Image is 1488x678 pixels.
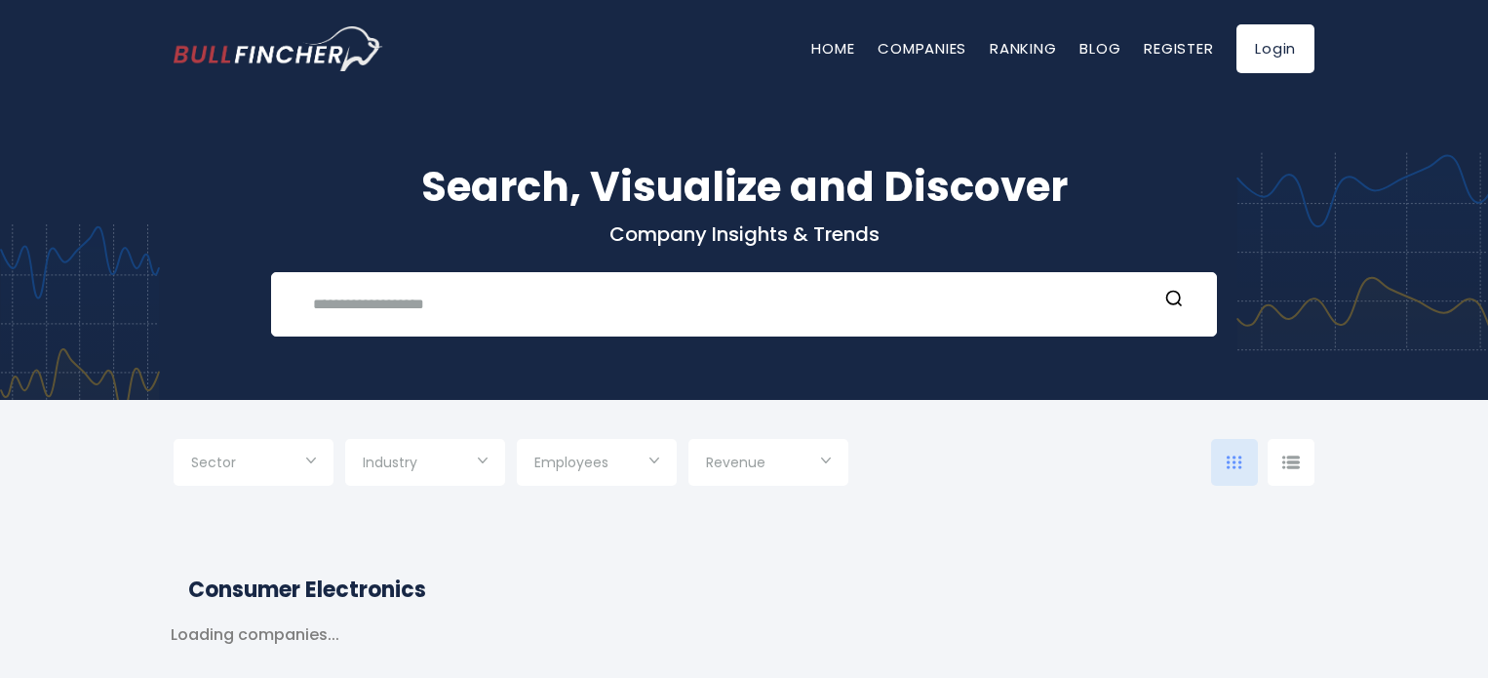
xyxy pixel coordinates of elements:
[363,454,417,471] span: Industry
[174,26,383,71] img: bullfincher logo
[191,447,316,482] input: Selection
[363,447,488,482] input: Selection
[1236,24,1314,73] a: Login
[1144,38,1213,59] a: Register
[191,454,236,471] span: Sector
[174,221,1314,247] p: Company Insights & Trends
[1282,456,1300,469] img: icon-comp-list-view.svg
[811,38,854,59] a: Home
[1079,38,1120,59] a: Blog
[534,447,659,482] input: Selection
[706,447,831,482] input: Selection
[174,26,383,71] a: Go to homepage
[878,38,966,59] a: Companies
[706,454,765,471] span: Revenue
[990,38,1056,59] a: Ranking
[534,454,608,471] span: Employees
[174,156,1314,218] h1: Search, Visualize and Discover
[1161,289,1187,314] button: Search
[188,574,1300,606] h2: Consumer Electronics
[1227,456,1242,469] img: icon-comp-grid.svg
